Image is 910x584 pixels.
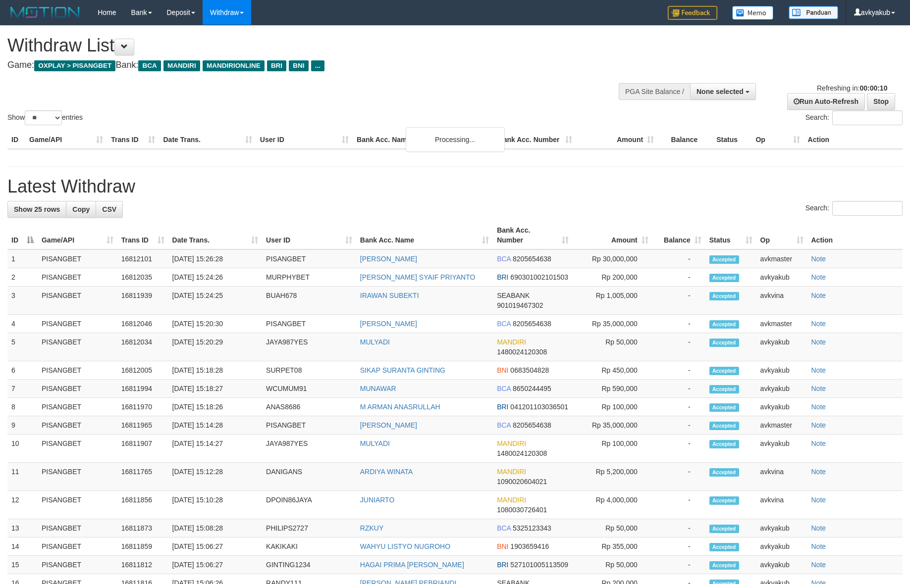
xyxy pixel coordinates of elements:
a: Note [811,468,826,476]
td: 5 [7,333,38,361]
a: Note [811,403,826,411]
td: 16811765 [117,463,168,491]
a: Note [811,273,826,281]
td: 16812034 [117,333,168,361]
td: PISANGBET [262,416,356,435]
th: Action [804,131,903,149]
td: [DATE] 15:26:28 [168,249,263,268]
td: avkyakub [756,380,807,398]
td: BUAH678 [262,287,356,315]
th: Status [712,131,751,149]
span: Copy 1090020604021 to clipboard [497,478,547,486]
span: BCA [138,60,161,71]
td: Rp 5,200,000 [573,463,652,491]
td: PISANGBET [38,519,117,537]
a: HAGAI PRIMA [PERSON_NAME] [360,561,464,569]
a: IRAWAN SUBEKTI [360,292,419,299]
h1: Latest Withdraw [7,177,903,196]
td: WCUMUM91 [262,380,356,398]
td: PISANGBET [38,361,117,380]
th: Action [807,221,903,249]
td: PISANGBET [38,398,117,416]
td: PISANGBET [38,463,117,491]
h1: Withdraw List [7,36,597,55]
td: GINTING1234 [262,556,356,574]
span: MANDIRI [497,338,526,346]
td: - [652,268,705,287]
td: avkyakub [756,398,807,416]
span: Copy 901019467302 to clipboard [497,301,543,309]
td: 16811812 [117,556,168,574]
td: [DATE] 15:24:25 [168,287,263,315]
span: MANDIRIONLINE [203,60,265,71]
td: 1 [7,249,38,268]
td: - [652,361,705,380]
th: Date Trans.: activate to sort column ascending [168,221,263,249]
span: BNI [497,366,508,374]
td: PISANGBET [262,315,356,333]
td: 16811856 [117,491,168,519]
td: avkyakub [756,361,807,380]
td: avkyakub [756,333,807,361]
span: BCA [497,524,511,532]
input: Search: [832,110,903,125]
span: Accepted [709,255,739,264]
label: Show entries [7,110,83,125]
div: Processing... [406,127,505,152]
a: Note [811,385,826,392]
td: - [652,491,705,519]
td: 9 [7,416,38,435]
td: Rp 30,000,000 [573,249,652,268]
td: [DATE] 15:18:28 [168,361,263,380]
th: Amount [576,131,658,149]
td: [DATE] 15:06:27 [168,556,263,574]
a: Note [811,320,826,328]
th: Bank Acc. Number [494,131,576,149]
a: Stop [867,93,895,110]
td: 16812046 [117,315,168,333]
span: Accepted [709,496,739,505]
a: Copy [66,201,96,218]
span: Copy 8205654638 to clipboard [513,255,551,263]
h4: Game: Bank: [7,60,597,70]
span: Copy 527101005113509 to clipboard [510,561,568,569]
img: Feedback.jpg [668,6,717,20]
td: [DATE] 15:18:26 [168,398,263,416]
td: Rp 100,000 [573,398,652,416]
a: SIKAP SURANTA GINTING [360,366,445,374]
td: Rp 590,000 [573,380,652,398]
td: PISANGBET [38,249,117,268]
span: Copy 8650244495 to clipboard [513,385,551,392]
span: BCA [497,320,511,328]
span: Accepted [709,403,739,412]
td: PHILIPS2727 [262,519,356,537]
td: Rp 35,000,000 [573,315,652,333]
span: CSV [102,205,116,213]
td: [DATE] 15:12:28 [168,463,263,491]
a: Note [811,561,826,569]
a: [PERSON_NAME] [360,320,417,328]
a: CSV [96,201,123,218]
td: SURPET08 [262,361,356,380]
td: PISANGBET [38,556,117,574]
a: [PERSON_NAME] [360,255,417,263]
span: Accepted [709,561,739,570]
span: BRI [267,60,286,71]
span: Accepted [709,543,739,551]
span: BCA [497,385,511,392]
td: [DATE] 15:20:30 [168,315,263,333]
td: - [652,519,705,537]
td: - [652,416,705,435]
td: 8 [7,398,38,416]
span: Show 25 rows [14,205,60,213]
button: None selected [690,83,756,100]
th: Amount: activate to sort column ascending [573,221,652,249]
th: Game/API: activate to sort column ascending [38,221,117,249]
td: 3 [7,287,38,315]
td: PISANGBET [38,416,117,435]
td: Rp 355,000 [573,537,652,556]
strong: 00:00:10 [859,84,887,92]
th: Status: activate to sort column ascending [705,221,756,249]
th: Op: activate to sort column ascending [756,221,807,249]
td: 12 [7,491,38,519]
